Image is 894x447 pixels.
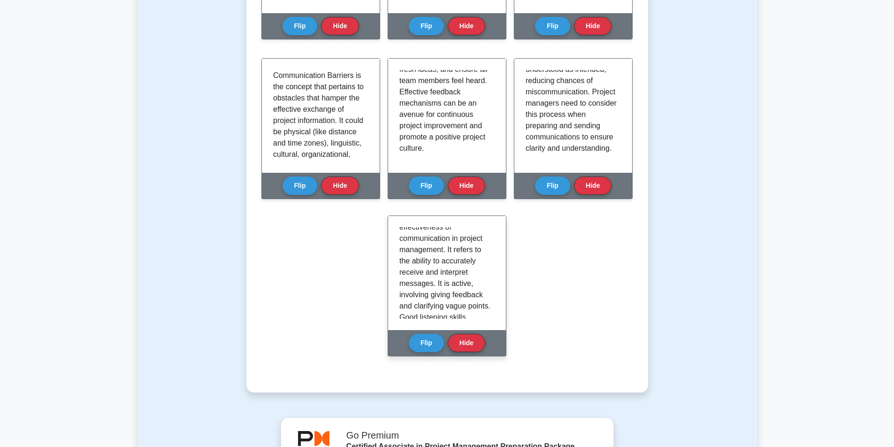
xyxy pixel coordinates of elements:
button: Flip [283,17,318,35]
button: Hide [574,177,611,195]
button: Flip [409,177,444,195]
p: Listening Skills is a crucial concept that impacts the effectiveness of communication in project ... [399,199,491,379]
button: Hide [574,17,611,35]
button: Hide [448,334,485,352]
button: Hide [448,17,485,35]
button: Flip [535,17,570,35]
button: Flip [283,177,318,195]
button: Flip [409,334,444,352]
button: Flip [535,177,570,195]
button: Hide [448,177,485,195]
p: Communication Barriers is the concept that pertains to obstacles that hamper the effective exchan... [273,70,365,284]
button: Hide [321,17,359,35]
button: Flip [409,17,444,35]
button: Hide [321,177,359,195]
